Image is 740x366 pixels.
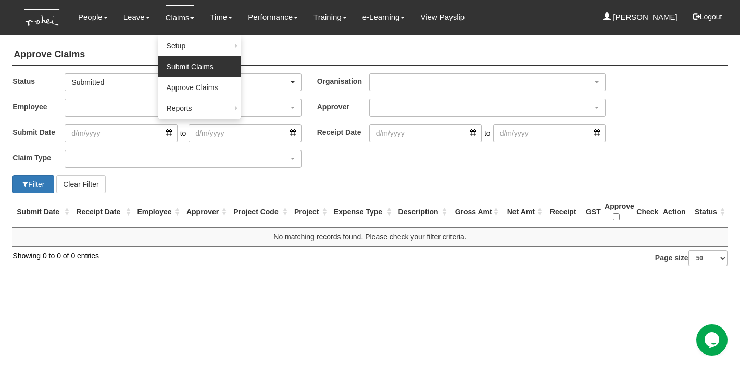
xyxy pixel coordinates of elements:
input: d/m/yyyy [369,124,482,142]
th: Project Code : activate to sort column ascending [229,197,290,228]
a: e-Learning [362,5,405,29]
th: Check [632,197,658,228]
th: Approver : activate to sort column ascending [182,197,229,228]
button: Clear Filter [56,175,105,193]
label: Approver [317,99,369,114]
th: Receipt Date : activate to sort column ascending [72,197,133,228]
a: View Payslip [420,5,465,29]
span: to [482,124,493,142]
select: Page size [688,250,728,266]
th: Status : activate to sort column ascending [691,197,728,228]
input: d/m/yyyy [189,124,301,142]
th: Project : activate to sort column ascending [290,197,330,228]
th: Expense Type : activate to sort column ascending [330,197,394,228]
th: Description : activate to sort column ascending [394,197,450,228]
a: [PERSON_NAME] [603,5,678,29]
button: Logout [685,4,730,29]
th: Approve [600,197,632,228]
a: Submit Claims [158,56,241,77]
input: d/m/yyyy [493,124,606,142]
th: Receipt [545,197,582,228]
a: Training [313,5,347,29]
iframe: chat widget [696,324,730,356]
a: People [78,5,108,29]
th: Submit Date : activate to sort column ascending [12,197,72,228]
div: Submitted [71,77,288,87]
a: Reports [158,98,241,119]
label: Page size [655,250,728,266]
th: Gross Amt : activate to sort column ascending [449,197,501,228]
label: Organisation [317,73,369,89]
th: Action [658,197,691,228]
th: Employee : activate to sort column ascending [133,197,182,228]
th: GST [582,197,600,228]
input: d/m/yyyy [65,124,177,142]
a: Time [210,5,232,29]
h4: Approve Claims [12,44,727,66]
label: Receipt Date [317,124,369,140]
button: Submitted [65,73,301,91]
a: Performance [248,5,298,29]
th: Net Amt : activate to sort column ascending [501,197,545,228]
a: Leave [123,5,150,29]
label: Employee [12,99,65,114]
a: Approve Claims [158,77,241,98]
label: Claim Type [12,150,65,165]
span: to [178,124,189,142]
a: Setup [158,35,241,56]
a: Claims [166,5,195,30]
td: No matching records found. Please check your filter criteria. [12,227,727,246]
label: Submit Date [12,124,65,140]
button: Filter [12,175,54,193]
label: Status [12,73,65,89]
